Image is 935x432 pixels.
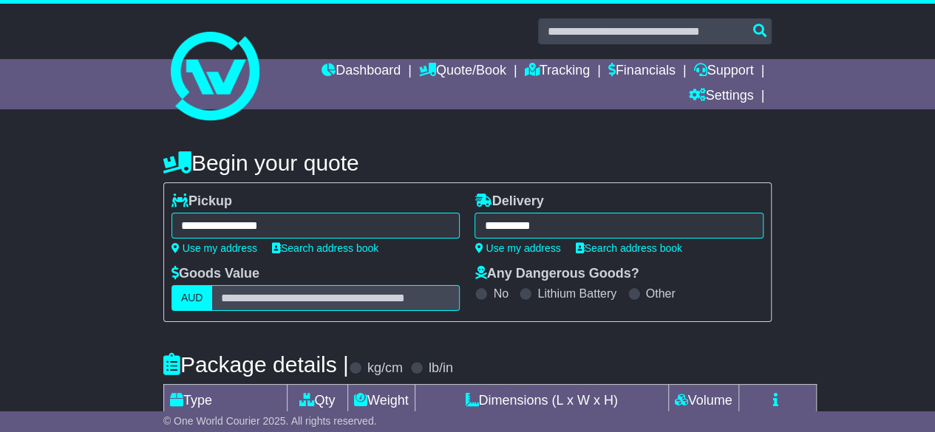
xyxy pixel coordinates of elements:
[693,59,753,84] a: Support
[171,285,213,311] label: AUD
[537,287,616,301] label: Lithium Battery
[163,415,377,427] span: © One World Courier 2025. All rights reserved.
[163,385,287,417] td: Type
[367,360,403,377] label: kg/cm
[688,84,753,109] a: Settings
[608,59,676,84] a: Financials
[475,242,560,254] a: Use my address
[287,385,347,417] td: Qty
[646,287,676,301] label: Other
[272,242,378,254] a: Search address book
[171,193,232,210] label: Pickup
[576,242,682,254] a: Search address book
[347,385,415,417] td: Weight
[419,59,506,84] a: Quote/Book
[475,266,639,282] label: Any Dangerous Goods?
[493,287,508,301] label: No
[171,242,257,254] a: Use my address
[163,151,772,175] h4: Begin your quote
[322,59,401,84] a: Dashboard
[429,360,453,377] label: lb/in
[525,59,590,84] a: Tracking
[163,352,349,377] h4: Package details |
[668,385,738,417] td: Volume
[475,193,543,210] label: Delivery
[415,385,668,417] td: Dimensions (L x W x H)
[171,266,259,282] label: Goods Value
